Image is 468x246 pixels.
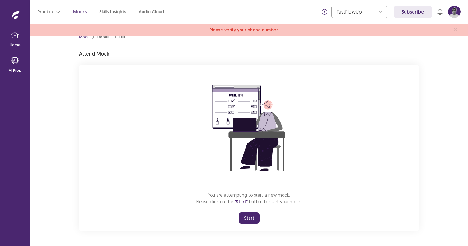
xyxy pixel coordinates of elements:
[139,9,164,15] a: Audio Cloud
[234,199,248,204] span: "Start"
[209,27,279,33] span: Please verify your phone number.
[394,6,432,18] a: Subscribe
[196,192,302,205] p: You are attempting to start a new mock. Please click on the button to start your mock.
[448,6,461,18] button: User Profile Image
[10,42,21,48] p: Home
[9,68,21,73] p: AI Prep
[239,212,260,224] button: Start
[451,25,461,35] button: close
[337,6,375,18] div: FastFlowUp
[99,9,126,15] a: Skills Insights
[119,34,125,40] div: Full
[37,6,61,17] button: Practice
[79,34,89,40] a: Mock
[73,9,87,15] a: Mocks
[79,34,125,40] nav: breadcrumb
[97,34,111,40] div: Default
[319,6,330,17] button: info
[79,50,109,57] p: Attend Mock
[193,72,305,184] img: attend-mock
